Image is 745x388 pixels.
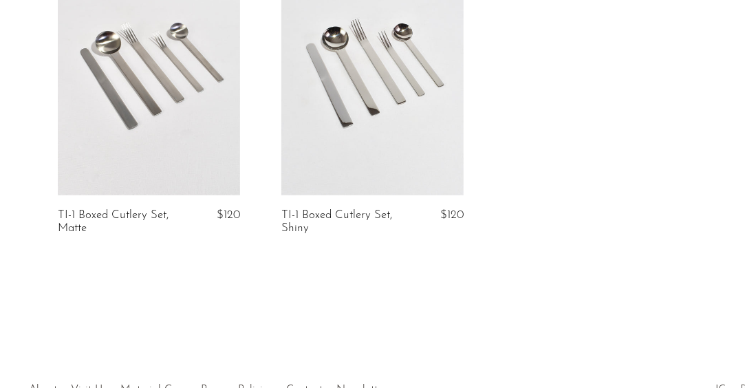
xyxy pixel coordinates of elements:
[281,209,400,235] a: TI-1 Boxed Cutlery Set, Shiny
[217,209,240,221] span: $120
[440,209,464,221] span: $120
[58,209,177,235] a: TI-1 Boxed Cutlery Set, Matte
